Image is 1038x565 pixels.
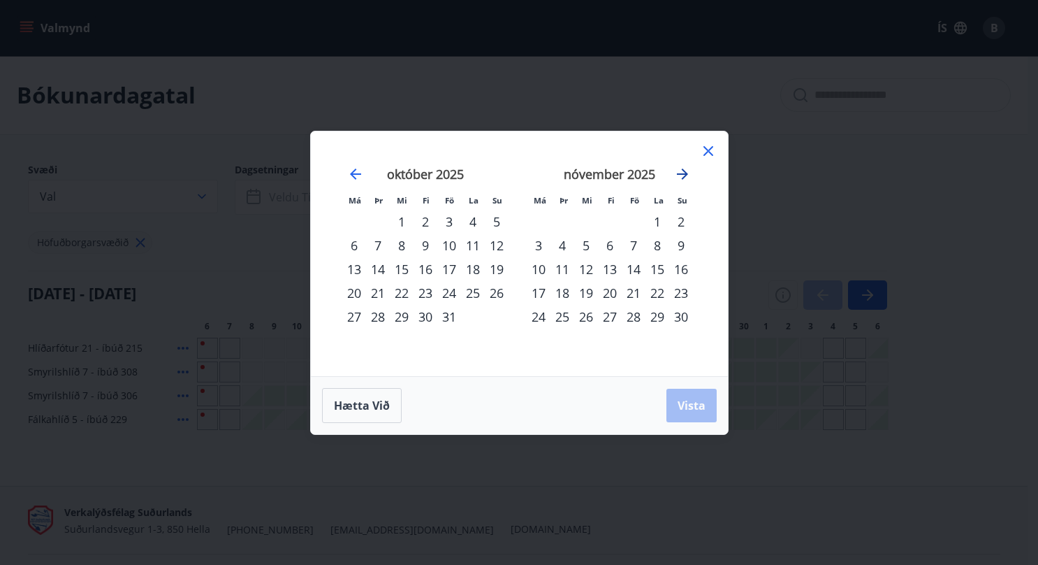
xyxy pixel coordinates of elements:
[622,281,645,305] div: 21
[527,257,550,281] div: 10
[461,210,485,234] td: Choose laugardagur, 4. október 2025 as your check-in date. It’s available.
[485,234,509,257] td: Choose sunnudagur, 12. október 2025 as your check-in date. It’s available.
[390,234,414,257] td: Choose miðvikudagur, 8. október 2025 as your check-in date. It’s available.
[645,210,669,234] td: Choose laugardagur, 1. nóvember 2025 as your check-in date. It’s available.
[423,195,430,206] small: Fi
[550,257,574,281] td: Choose þriðjudagur, 11. nóvember 2025 as your check-in date. It’s available.
[560,195,568,206] small: Þr
[342,234,366,257] div: 6
[582,195,592,206] small: Mi
[645,305,669,329] td: Choose laugardagur, 29. nóvember 2025 as your check-in date. It’s available.
[534,195,546,206] small: Má
[390,210,414,234] div: 1
[461,210,485,234] div: 4
[414,210,437,234] div: 2
[630,195,639,206] small: Fö
[445,195,454,206] small: Fö
[645,281,669,305] div: 22
[414,305,437,329] td: Choose fimmtudagur, 30. október 2025 as your check-in date. It’s available.
[342,281,366,305] td: Choose mánudagur, 20. október 2025 as your check-in date. It’s available.
[574,305,598,329] div: 26
[366,281,390,305] td: Choose þriðjudagur, 21. október 2025 as your check-in date. It’s available.
[527,305,550,329] div: 24
[437,210,461,234] div: 3
[527,234,550,257] div: 3
[414,257,437,281] div: 16
[414,281,437,305] div: 23
[574,305,598,329] td: Choose miðvikudagur, 26. nóvember 2025 as your check-in date. It’s available.
[366,234,390,257] td: Choose þriðjudagur, 7. október 2025 as your check-in date. It’s available.
[437,305,461,329] div: 31
[645,234,669,257] div: 8
[622,281,645,305] td: Choose föstudagur, 21. nóvember 2025 as your check-in date. It’s available.
[645,257,669,281] td: Choose laugardagur, 15. nóvember 2025 as your check-in date. It’s available.
[485,257,509,281] td: Choose sunnudagur, 19. október 2025 as your check-in date. It’s available.
[492,195,502,206] small: Su
[674,166,691,183] div: Move forward to switch to the next month.
[437,234,461,257] div: 10
[437,281,461,305] td: Choose föstudagur, 24. október 2025 as your check-in date. It’s available.
[550,305,574,329] td: Choose þriðjudagur, 25. nóvember 2025 as your check-in date. It’s available.
[374,195,383,206] small: Þr
[461,257,485,281] td: Choose laugardagur, 18. október 2025 as your check-in date. It’s available.
[622,257,645,281] div: 14
[414,257,437,281] td: Choose fimmtudagur, 16. október 2025 as your check-in date. It’s available.
[550,257,574,281] div: 11
[669,305,693,329] td: Choose sunnudagur, 30. nóvember 2025 as your check-in date. It’s available.
[678,195,687,206] small: Su
[349,195,361,206] small: Má
[485,281,509,305] td: Choose sunnudagur, 26. október 2025 as your check-in date. It’s available.
[574,281,598,305] td: Choose miðvikudagur, 19. nóvember 2025 as your check-in date. It’s available.
[622,257,645,281] td: Choose föstudagur, 14. nóvember 2025 as your check-in date. It’s available.
[387,166,464,183] strong: október 2025
[366,257,390,281] div: 14
[645,234,669,257] td: Choose laugardagur, 8. nóvember 2025 as your check-in date. It’s available.
[461,281,485,305] div: 25
[527,281,550,305] td: Choose mánudagur, 17. nóvember 2025 as your check-in date. It’s available.
[342,257,366,281] td: Choose mánudagur, 13. október 2025 as your check-in date. It’s available.
[574,257,598,281] td: Choose miðvikudagur, 12. nóvember 2025 as your check-in date. It’s available.
[485,281,509,305] div: 26
[342,257,366,281] div: 13
[342,305,366,329] div: 27
[485,234,509,257] div: 12
[366,234,390,257] div: 7
[598,234,622,257] div: 6
[414,234,437,257] div: 9
[645,305,669,329] div: 29
[437,257,461,281] div: 17
[469,195,478,206] small: La
[622,234,645,257] div: 7
[622,305,645,329] td: Choose föstudagur, 28. nóvember 2025 as your check-in date. It’s available.
[527,281,550,305] div: 17
[622,234,645,257] td: Choose föstudagur, 7. nóvember 2025 as your check-in date. It’s available.
[550,234,574,257] div: 4
[598,281,622,305] td: Choose fimmtudagur, 20. nóvember 2025 as your check-in date. It’s available.
[669,281,693,305] td: Choose sunnudagur, 23. nóvember 2025 as your check-in date. It’s available.
[598,257,622,281] td: Choose fimmtudagur, 13. nóvember 2025 as your check-in date. It’s available.
[622,305,645,329] div: 28
[390,257,414,281] div: 15
[342,305,366,329] td: Choose mánudagur, 27. október 2025 as your check-in date. It’s available.
[645,210,669,234] div: 1
[527,305,550,329] td: Choose mánudagur, 24. nóvember 2025 as your check-in date. It’s available.
[669,234,693,257] div: 9
[574,234,598,257] div: 5
[334,398,390,413] span: Hætta við
[669,210,693,234] td: Choose sunnudagur, 2. nóvember 2025 as your check-in date. It’s available.
[322,388,402,423] button: Hætta við
[390,305,414,329] div: 29
[437,234,461,257] td: Choose föstudagur, 10. október 2025 as your check-in date. It’s available.
[366,257,390,281] td: Choose þriðjudagur, 14. október 2025 as your check-in date. It’s available.
[366,305,390,329] div: 28
[390,234,414,257] div: 8
[342,234,366,257] td: Choose mánudagur, 6. október 2025 as your check-in date. It’s available.
[390,305,414,329] td: Choose miðvikudagur, 29. október 2025 as your check-in date. It’s available.
[669,210,693,234] div: 2
[669,281,693,305] div: 23
[485,210,509,234] div: 5
[485,210,509,234] td: Choose sunnudagur, 5. október 2025 as your check-in date. It’s available.
[414,305,437,329] div: 30
[669,257,693,281] div: 16
[397,195,407,206] small: Mi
